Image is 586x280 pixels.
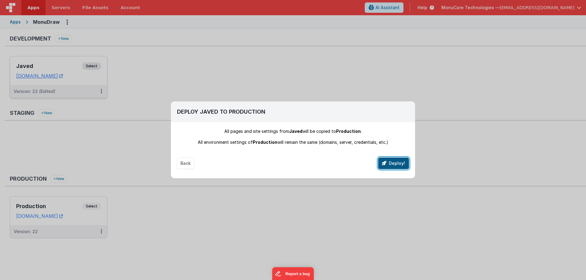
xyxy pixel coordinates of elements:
[289,129,302,134] span: Javed
[272,267,314,280] iframe: Marker.io feedback button
[253,140,277,145] span: Production
[378,158,409,169] button: Deploy!
[177,108,409,116] h2: Deploy Javed To Production
[177,139,409,145] div: All environment settings of will remain the same (domains, server, credentials, etc.)
[177,158,194,169] button: Back
[177,128,409,134] div: All pages and site settings from will be copied to .
[336,129,361,134] span: Production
